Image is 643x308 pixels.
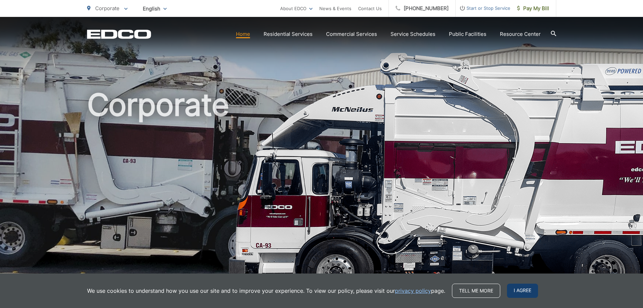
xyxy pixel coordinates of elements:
a: EDCD logo. Return to the homepage. [87,29,151,39]
a: Resource Center [500,30,541,38]
a: Contact Us [358,4,382,13]
span: Pay My Bill [517,4,549,13]
h1: Corporate [87,88,556,302]
a: Public Facilities [449,30,486,38]
a: Commercial Services [326,30,377,38]
span: English [138,3,172,15]
a: Service Schedules [391,30,435,38]
span: Corporate [95,5,119,11]
p: We use cookies to understand how you use our site and to improve your experience. To view our pol... [87,287,445,295]
a: privacy policy [395,287,431,295]
a: News & Events [319,4,351,13]
a: Home [236,30,250,38]
span: I agree [507,284,538,298]
a: Residential Services [264,30,313,38]
a: Tell me more [452,284,500,298]
a: About EDCO [280,4,313,13]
